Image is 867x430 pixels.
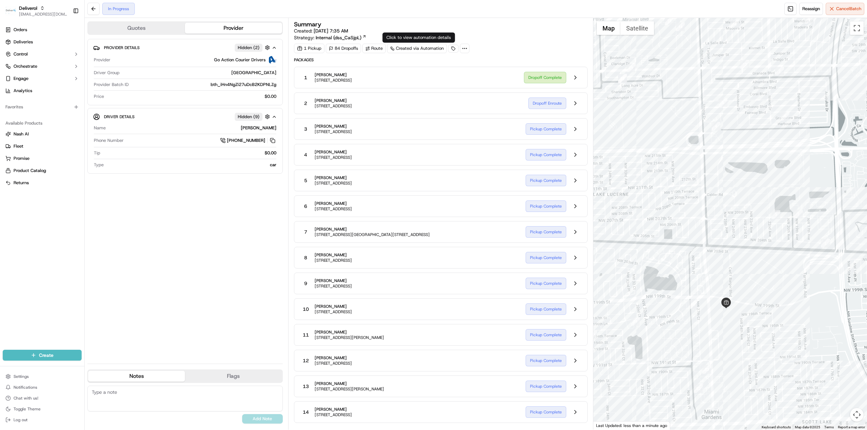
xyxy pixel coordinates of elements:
[14,63,37,69] span: Orchestrate
[315,103,352,109] span: [STREET_ADDRESS]
[294,34,366,41] div: Strategy:
[94,137,124,144] span: Phone Number
[94,93,104,100] span: Price
[315,201,352,206] span: [PERSON_NAME]
[18,44,122,51] input: Got a question? Start typing here...
[588,330,597,339] div: 32
[106,162,276,168] div: car
[387,44,447,53] div: Created via Automation
[631,317,640,326] div: 31
[5,131,79,137] a: Nash AI
[7,65,19,77] img: 1736555255976-a54dd68f-1ca7-489b-9aae-adbdc363a1c4
[211,82,276,88] span: bth_iHn4NgZi27uDcB2KDPNLZg
[3,85,82,96] a: Analytics
[676,22,685,31] div: 14
[19,12,67,17] span: [EMAIL_ADDRESS][DOMAIN_NAME]
[94,150,100,156] span: Tip
[93,42,277,53] button: Provider DetailsHidden (2)
[3,102,82,112] div: Favorites
[14,88,32,94] span: Analytics
[7,152,12,158] div: 📗
[88,23,185,34] button: Quotes
[238,45,259,51] span: Hidden ( 2 )
[14,155,29,162] span: Promise
[694,384,703,393] div: 82
[304,203,307,210] span: 6
[316,34,366,41] a: Internal (dss_CaSjpL)
[235,43,272,52] button: Hidden (2)
[802,6,820,12] span: Reassign
[315,381,384,386] span: [PERSON_NAME]
[315,124,352,129] span: [PERSON_NAME]
[294,21,321,27] h3: Summary
[382,33,455,43] div: Click to view automation details
[88,371,185,382] button: Notes
[3,350,82,361] button: Create
[7,99,18,110] img: Chris Sexton
[304,100,307,107] span: 2
[618,74,627,83] div: 28
[19,5,37,12] button: Deliverol
[94,82,129,88] span: Provider Batch ID
[3,153,82,164] button: Promise
[304,151,307,158] span: 4
[304,280,307,287] span: 9
[3,404,82,414] button: Toggle Theme
[235,112,272,121] button: Hidden (9)
[850,408,864,422] button: Map camera controls
[7,117,18,130] img: Wisdom Oko
[315,329,384,335] span: [PERSON_NAME]
[294,57,588,63] span: Packages
[104,45,140,50] span: Provider Details
[238,114,259,120] span: Hidden ( 9 )
[14,406,41,412] span: Toggle Theme
[665,16,674,25] div: 15
[304,74,307,81] span: 1
[14,374,29,379] span: Settings
[805,15,813,24] div: 9
[850,21,864,35] button: Toggle fullscreen view
[314,28,348,34] span: [DATE] 7:35 AM
[315,252,352,258] span: [PERSON_NAME]
[740,60,749,69] div: 13
[315,412,352,417] span: [STREET_ADDRESS]
[14,51,28,57] span: Control
[627,63,635,72] div: 29
[14,65,26,77] img: 4920774857489_3d7f54699973ba98c624_72.jpg
[597,21,620,35] button: Show street map
[5,6,16,16] img: Deliverol
[315,407,352,412] span: [PERSON_NAME]
[3,165,82,176] button: Product Catalog
[94,70,120,76] span: Driver Group
[712,122,720,131] div: 4
[294,27,348,34] span: Created:
[303,357,309,364] span: 12
[21,124,72,129] span: Wisdom [PERSON_NAME]
[798,50,807,59] div: 8
[104,114,134,120] span: Driver Details
[60,105,74,111] span: [DATE]
[3,383,82,392] button: Notifications
[315,309,352,315] span: [STREET_ADDRESS]
[826,3,864,15] button: CancelBatch
[14,76,28,82] span: Engage
[315,258,352,263] span: [STREET_ADDRESS]
[775,67,784,76] div: 7
[303,306,309,313] span: 10
[5,180,79,186] a: Returns
[93,111,277,122] button: Driver DetailsHidden (9)
[304,177,307,184] span: 5
[94,162,104,168] span: Type
[836,6,861,12] span: Cancel Batch
[268,56,276,64] img: ActionCourier.png
[315,72,352,78] span: [PERSON_NAME]
[730,20,739,28] div: 12
[108,125,276,131] div: [PERSON_NAME]
[30,65,111,72] div: Start new chat
[48,168,82,173] a: Powered byPylon
[316,34,361,41] span: Internal (dss_CaSjpL)
[3,37,82,47] a: Deliveries
[3,129,82,139] button: Nash AI
[14,152,52,158] span: Knowledge Base
[794,210,803,218] div: 2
